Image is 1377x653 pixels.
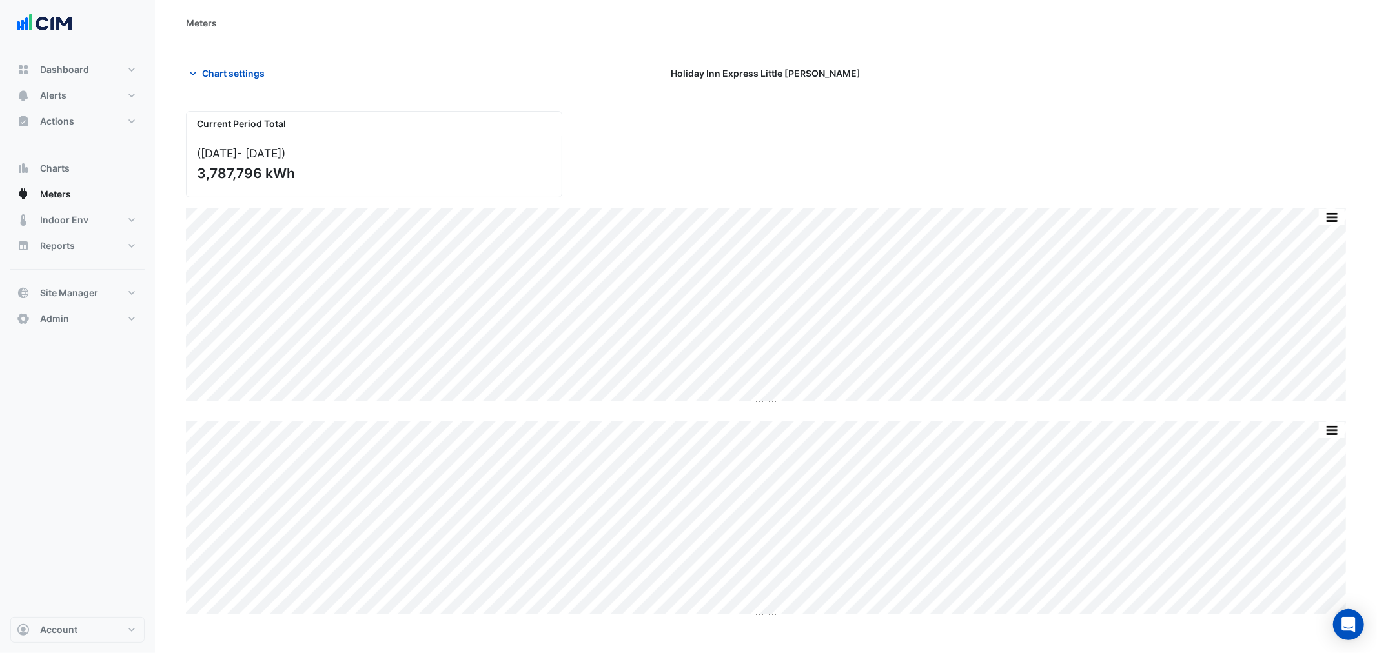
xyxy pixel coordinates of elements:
button: Reports [10,233,145,259]
span: Site Manager [40,286,98,299]
div: 3,787,796 kWh [197,165,549,181]
span: Actions [40,115,74,128]
app-icon: Alerts [17,89,30,102]
button: Account [10,617,145,643]
button: Dashboard [10,57,145,83]
button: Indoor Env [10,207,145,233]
button: Actions [10,108,145,134]
button: Meters [10,181,145,207]
span: Indoor Env [40,214,88,226]
button: Alerts [10,83,145,108]
app-icon: Meters [17,188,30,201]
button: Chart settings [186,62,273,85]
span: Alerts [40,89,66,102]
span: Reports [40,239,75,252]
button: Site Manager [10,280,145,306]
app-icon: Dashboard [17,63,30,76]
span: Dashboard [40,63,89,76]
span: - [DATE] [237,146,281,160]
span: Holiday Inn Express Little [PERSON_NAME] [671,66,861,80]
span: Account [40,623,77,636]
img: Company Logo [15,10,74,36]
app-icon: Site Manager [17,286,30,299]
app-icon: Reports [17,239,30,252]
button: More Options [1319,209,1345,225]
span: Admin [40,312,69,325]
app-icon: Charts [17,162,30,175]
button: Admin [10,306,145,332]
div: Current Period Total [187,112,562,136]
div: ([DATE] ) [197,146,551,160]
span: Charts [40,162,70,175]
app-icon: Actions [17,115,30,128]
span: Meters [40,188,71,201]
button: More Options [1319,422,1345,438]
div: Open Intercom Messenger [1333,609,1364,640]
app-icon: Indoor Env [17,214,30,226]
app-icon: Admin [17,312,30,325]
span: Chart settings [202,66,265,80]
div: Meters [186,16,217,30]
button: Charts [10,156,145,181]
